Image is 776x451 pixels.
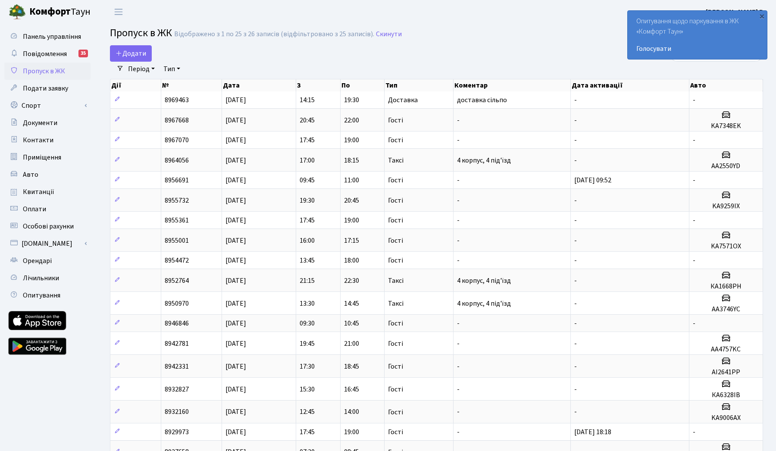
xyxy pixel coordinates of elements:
[165,236,189,245] span: 8955001
[344,385,359,394] span: 16:45
[225,407,246,417] span: [DATE]
[344,276,359,285] span: 22:30
[300,216,315,225] span: 17:45
[300,339,315,348] span: 19:45
[4,200,91,218] a: Оплати
[23,66,65,76] span: Пропуск в ЖК
[344,95,359,105] span: 19:30
[4,28,91,45] a: Панель управління
[108,5,129,19] button: Переключити навігацію
[174,30,374,38] div: Відображено з 1 по 25 з 26 записів (відфільтровано з 25 записів).
[344,362,359,371] span: 18:45
[225,256,246,265] span: [DATE]
[693,427,695,437] span: -
[23,135,53,145] span: Контакти
[388,386,403,393] span: Гості
[125,62,158,76] a: Період
[4,63,91,80] a: Пропуск в ЖК
[344,196,359,205] span: 20:45
[457,407,460,417] span: -
[23,273,59,283] span: Лічильники
[225,95,246,105] span: [DATE]
[388,237,403,244] span: Гості
[574,236,577,245] span: -
[165,116,189,125] span: 8967668
[388,97,418,103] span: Доставка
[454,79,571,91] th: Коментар
[344,236,359,245] span: 17:15
[693,368,759,376] h5: AI2641PP
[693,95,695,105] span: -
[23,153,61,162] span: Приміщення
[457,135,460,145] span: -
[388,217,403,224] span: Гості
[388,157,404,164] span: Таксі
[23,170,38,179] span: Авто
[574,407,577,417] span: -
[165,339,189,348] span: 8942781
[388,340,403,347] span: Гості
[388,363,403,370] span: Гості
[757,12,766,20] div: ×
[300,276,315,285] span: 21:15
[4,149,91,166] a: Приміщення
[225,196,246,205] span: [DATE]
[344,339,359,348] span: 21:00
[116,49,146,58] span: Додати
[693,135,695,145] span: -
[388,177,403,184] span: Гості
[225,385,246,394] span: [DATE]
[4,218,91,235] a: Особові рахунки
[165,196,189,205] span: 8955732
[225,175,246,185] span: [DATE]
[4,269,91,287] a: Лічильники
[457,339,460,348] span: -
[457,216,460,225] span: -
[693,414,759,422] h5: KA9006AX
[4,45,91,63] a: Повідомлення35
[388,137,403,144] span: Гості
[388,320,403,327] span: Гості
[23,84,68,93] span: Подати заявку
[574,95,577,105] span: -
[110,25,172,41] span: Пропуск в ЖК
[23,222,74,231] span: Особові рахунки
[344,175,359,185] span: 11:00
[165,135,189,145] span: 8967070
[574,427,611,437] span: [DATE] 18:18
[457,276,511,285] span: 4 корпус, 4 під'їзд
[693,319,695,328] span: -
[457,236,460,245] span: -
[344,299,359,308] span: 14:45
[225,216,246,225] span: [DATE]
[4,235,91,252] a: [DOMAIN_NAME]
[574,116,577,125] span: -
[4,252,91,269] a: Орендарі
[706,7,766,17] a: [PERSON_NAME] В.
[457,299,511,308] span: 4 корпус, 4 під'їзд
[4,80,91,97] a: Подати заявку
[300,407,315,417] span: 12:45
[388,429,403,435] span: Гості
[574,319,577,328] span: -
[165,362,189,371] span: 8942331
[225,299,246,308] span: [DATE]
[693,162,759,170] h5: АА2550YD
[457,319,460,328] span: -
[628,11,767,59] div: Опитування щодо паркування в ЖК «Комфорт Таун»
[225,319,246,328] span: [DATE]
[300,175,315,185] span: 09:45
[693,242,759,251] h5: KA7571OX
[693,305,759,313] h5: АА3746YC
[300,385,315,394] span: 15:30
[574,135,577,145] span: -
[344,256,359,265] span: 18:00
[300,95,315,105] span: 14:15
[574,175,611,185] span: [DATE] 09:52
[574,216,577,225] span: -
[4,132,91,149] a: Контакти
[29,5,71,19] b: Комфорт
[225,156,246,165] span: [DATE]
[300,135,315,145] span: 17:45
[225,236,246,245] span: [DATE]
